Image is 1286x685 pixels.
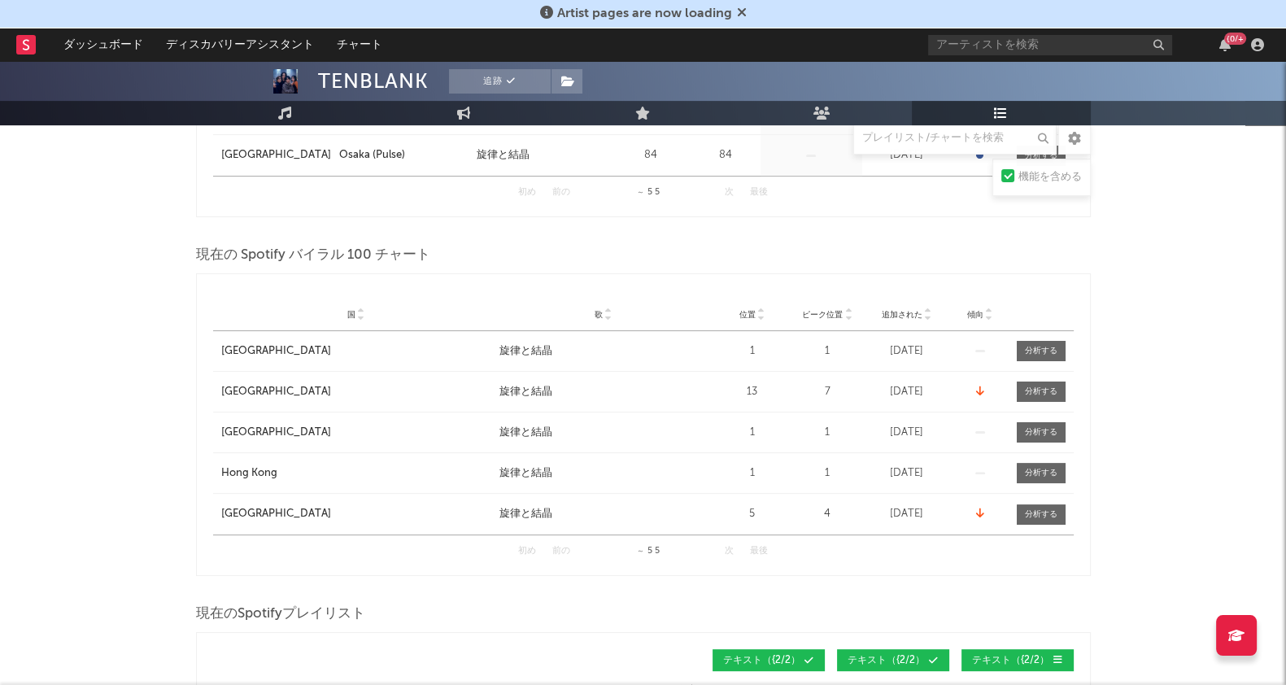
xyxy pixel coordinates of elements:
button: 最後 [750,547,768,556]
button: 追跡 [449,69,551,94]
a: [GEOGRAPHIC_DATA] [221,425,491,441]
div: 1 [797,425,858,441]
div: [GEOGRAPHIC_DATA] [221,425,331,441]
button: 最後 [750,188,768,197]
span: 現在の Spotify バイラル 100 チャート [196,246,430,265]
input: プレイリスト/チャートを検索 [853,122,1057,155]
a: 旋律と結晶 [499,425,708,441]
span: ～ [637,548,644,555]
a: 旋律と結晶 [499,343,708,360]
div: 旋律と結晶 [499,384,552,400]
span: 傾向 [967,310,983,320]
div: 旋律と結晶 [477,147,530,164]
span: 却下する [737,7,747,20]
button: 次 [725,188,734,197]
input: アーティストを検索 [928,35,1172,55]
button: テキスト（{2/2） [713,649,825,671]
button: テキスト（{2/2） [837,649,949,671]
a: [GEOGRAPHIC_DATA] [221,147,331,164]
a: Osaka (Pulse) [339,147,469,164]
a: 旋律と結晶 [499,506,708,522]
span: ～ [637,189,644,196]
button: 初め [518,188,536,197]
div: [GEOGRAPHIC_DATA] [221,343,331,360]
span: 歌 [595,310,603,320]
span: 位置 [739,310,756,320]
button: 前の [552,188,570,197]
div: 1 [716,343,789,360]
div: 1 [797,465,858,482]
div: 13 [716,384,789,400]
a: [GEOGRAPHIC_DATA] [221,506,491,522]
span: テキスト （{2/2） [723,656,800,665]
a: [GEOGRAPHIC_DATA] [221,343,491,360]
div: [DATE] [866,343,948,360]
span: Artist pages are now loading [557,7,732,20]
button: テキスト（{2/2） [961,649,1074,671]
a: ディスカバリーアシスタント [155,28,325,61]
span: テキスト （{2/2） [848,656,925,665]
div: [GEOGRAPHIC_DATA] [221,384,331,400]
div: [DATE] [866,506,948,522]
div: 旋律と結晶 [499,506,552,522]
div: [DATE] [866,147,948,164]
button: 次 [725,547,734,556]
div: 84 [614,147,687,164]
div: 5 5 [603,183,692,203]
div: 5 5 [603,542,692,561]
div: 84 [695,147,756,164]
div: [DATE] [866,425,948,441]
div: 1 [716,465,789,482]
a: チャート [325,28,394,61]
div: Hong Kong [221,465,277,482]
span: 追加された [882,310,922,320]
div: [DATE] [866,465,948,482]
a: 旋律と結晶 [499,384,708,400]
button: 前の [552,547,570,556]
span: テキスト （{2/2） [972,656,1049,665]
a: Hong Kong [221,465,491,482]
div: [DATE] [866,384,948,400]
div: 旋律と結晶 [499,343,552,360]
div: [GEOGRAPHIC_DATA] [221,506,331,522]
div: 7 [797,384,858,400]
span: 国 [347,310,355,320]
div: {0/+ [1224,33,1246,45]
button: 初め [518,547,536,556]
div: 旋律と結晶 [499,425,552,441]
div: 5 [716,506,789,522]
div: TENBLANK [318,69,429,94]
div: 1 [716,425,789,441]
div: 4 [797,506,858,522]
button: {0/+ [1219,38,1231,51]
span: ピーク位置 [802,310,843,320]
a: 旋律と結晶 [477,147,606,164]
div: 1 [797,343,858,360]
a: [GEOGRAPHIC_DATA] [221,384,491,400]
div: Osaka (Pulse) [339,147,405,164]
span: 現在のSpotifyプレイリスト [196,604,365,624]
a: ダッシュボード [52,28,155,61]
div: 旋律と結晶 [499,465,552,482]
div: 機能を含める [1018,168,1082,187]
a: 旋律と結晶 [499,465,708,482]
